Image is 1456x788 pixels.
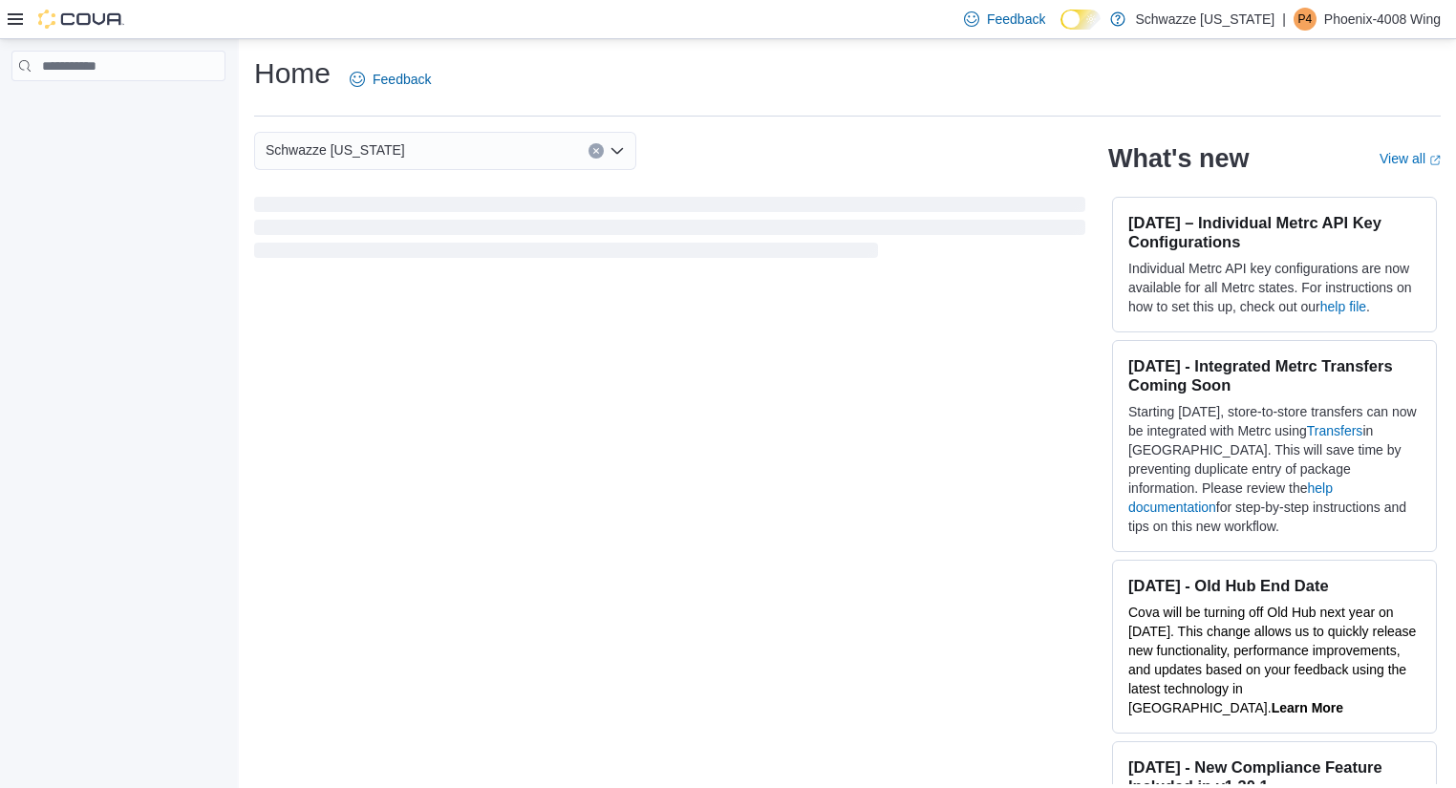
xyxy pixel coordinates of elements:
p: Starting [DATE], store-to-store transfers can now be integrated with Metrc using in [GEOGRAPHIC_D... [1128,402,1421,536]
nav: Complex example [11,85,225,131]
a: Feedback [342,60,439,98]
p: Schwazze [US_STATE] [1135,8,1274,31]
a: Learn More [1272,700,1343,715]
h3: [DATE] - Integrated Metrc Transfers Coming Soon [1128,356,1421,394]
h3: [DATE] - Old Hub End Date [1128,576,1421,595]
span: P4 [1297,8,1312,31]
a: Transfers [1307,423,1363,438]
span: Cova will be turning off Old Hub next year on [DATE]. This change allows us to quickly release ne... [1128,605,1416,715]
p: | [1282,8,1286,31]
h2: What's new [1108,143,1249,174]
svg: External link [1429,155,1441,166]
span: Loading [254,201,1085,262]
h3: [DATE] – Individual Metrc API Key Configurations [1128,213,1421,251]
a: View allExternal link [1380,151,1441,166]
input: Dark Mode [1060,10,1101,30]
span: Dark Mode [1060,30,1061,31]
p: Individual Metrc API key configurations are now available for all Metrc states. For instructions ... [1128,259,1421,316]
span: Feedback [987,10,1045,29]
a: help file [1320,299,1366,314]
span: Feedback [373,70,431,89]
div: Phoenix-4008 Wing [1294,8,1317,31]
button: Clear input [589,143,604,159]
span: Schwazze [US_STATE] [266,138,405,161]
button: Open list of options [610,143,625,159]
p: Phoenix-4008 Wing [1324,8,1441,31]
img: Cova [38,10,124,29]
h1: Home [254,54,331,93]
